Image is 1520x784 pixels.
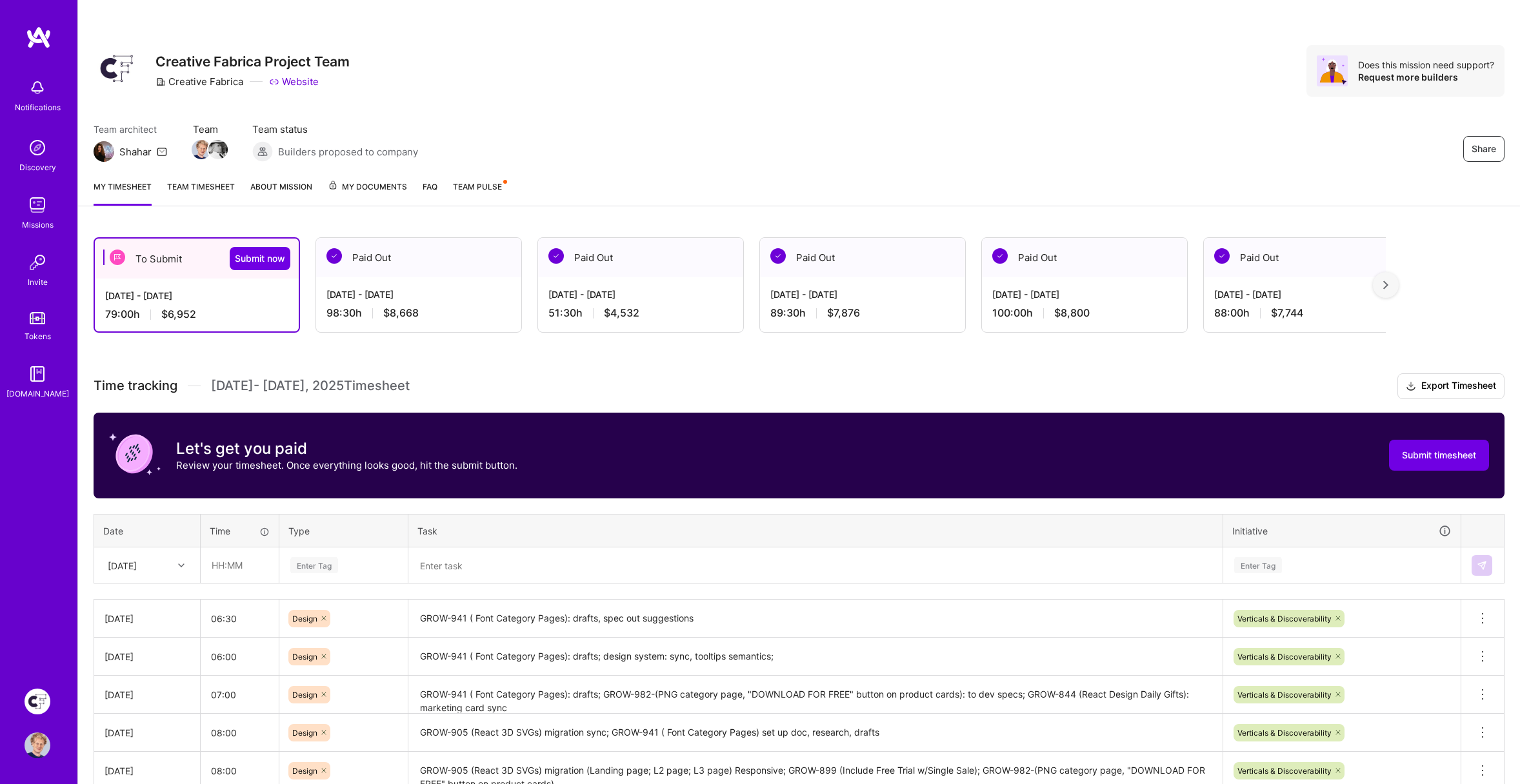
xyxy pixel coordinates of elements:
span: Builders proposed to company [278,145,418,159]
th: Date [94,514,201,547]
input: HH:MM [201,678,279,712]
h3: Creative Fabrica Project Team [155,54,350,70]
span: $6,952 [161,308,196,321]
i: icon Chevron [178,562,185,569]
img: Avatar [1317,55,1348,86]
img: Paid Out [548,248,564,264]
div: Paid Out [538,238,743,277]
textarea: GROW-905 (React 3D SVGs) migration sync; GROW-941 ( Font Category Pages) set up doc, research, dr... [410,715,1221,750]
img: guide book [25,361,50,387]
img: Submit [1477,560,1487,571]
span: $7,876 [827,306,860,320]
span: Team Pulse [453,182,502,191]
span: Verticals & Discoverability [1237,614,1332,623]
span: Design [292,690,317,700]
button: Export Timesheet [1397,373,1505,399]
span: Team status [252,122,418,136]
span: $7,744 [1271,306,1303,320]
span: $8,800 [1054,306,1090,320]
a: Team Pulse [453,180,506,206]
span: Submit timesheet [1402,449,1476,462]
img: coin [109,428,161,480]
div: [DATE] - [DATE] [992,288,1177,301]
img: Creative Fabrica Project Team [25,689,50,714]
span: Verticals & Discoverability [1237,652,1332,661]
a: Website [269,75,319,88]
img: Paid Out [770,248,786,264]
div: Time [210,524,270,538]
span: Design [292,766,317,776]
span: Team [193,122,226,136]
a: FAQ [423,180,437,206]
input: HH:MM [201,640,279,674]
input: HH:MM [201,602,279,636]
span: $4,532 [604,306,639,320]
img: tokens [30,312,45,324]
span: Verticals & Discoverability [1237,728,1332,738]
div: Creative Fabrica [155,75,243,88]
div: Paid Out [760,238,965,277]
img: Paid Out [992,248,1008,264]
img: To Submit [110,250,125,265]
span: $8,668 [383,306,419,320]
img: discovery [25,135,50,161]
a: Team timesheet [167,180,235,206]
div: [DATE] [108,558,137,572]
div: [DATE] [105,612,190,625]
div: [DATE] - [DATE] [770,288,955,301]
div: 79:00 h [105,308,288,321]
div: To Submit [95,239,299,279]
button: Submit now [230,247,290,270]
div: Tokens [25,329,51,343]
a: User Avatar [21,732,54,758]
div: [DATE] - [DATE] [326,288,511,301]
i: icon Download [1406,380,1416,393]
div: Paid Out [316,238,521,277]
a: My timesheet [94,180,152,206]
button: Share [1463,136,1505,162]
img: Paid Out [1214,248,1230,264]
img: logo [26,26,52,49]
div: Shahar [119,145,152,159]
div: Request more builders [1358,71,1494,83]
div: [DATE] [105,688,190,701]
a: My Documents [328,180,407,206]
img: teamwork [25,192,50,218]
div: [DATE] - [DATE] [548,288,733,301]
h3: Let's get you paid [176,439,517,458]
div: Does this mission need support? [1358,59,1494,71]
th: Type [279,514,408,547]
div: Invite [28,275,48,289]
img: Team Member Avatar [208,140,228,159]
div: Discovery [19,161,56,174]
button: Submit timesheet [1389,440,1489,471]
img: bell [25,75,50,101]
div: 51:30 h [548,306,733,320]
img: Team Member Avatar [192,140,211,159]
th: Task [408,514,1223,547]
img: Paid Out [326,248,342,264]
div: 98:30 h [326,306,511,320]
div: Enter Tag [1234,555,1282,575]
img: Invite [25,250,50,275]
a: Team Member Avatar [210,139,226,161]
span: Design [292,652,317,661]
input: HH:MM [201,548,278,582]
span: Design [292,728,317,738]
span: Design [292,614,317,623]
div: [DATE] [105,650,190,663]
span: Submit now [235,252,285,265]
div: Paid Out [1204,238,1409,277]
div: Missions [22,218,54,231]
div: Notifications [15,101,61,114]
textarea: GROW-941 ( Font Category Pages): drafts; GROW-982-(PNG category page, "DOWNLOAD FOR FREE" button ... [410,677,1221,712]
img: Team Architect [94,141,114,162]
div: [DATE] - [DATE] [1214,288,1399,301]
span: My Documents [328,180,407,194]
p: Review your timesheet. Once everything looks good, hit the submit button. [176,458,517,472]
textarea: GROW-941 ( Font Category Pages): drafts; design system: sync, tooltips semantics; [410,639,1221,674]
i: icon Mail [157,146,167,157]
span: Verticals & Discoverability [1237,766,1332,776]
img: right [1383,280,1388,289]
div: [DATE] - [DATE] [105,289,288,302]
